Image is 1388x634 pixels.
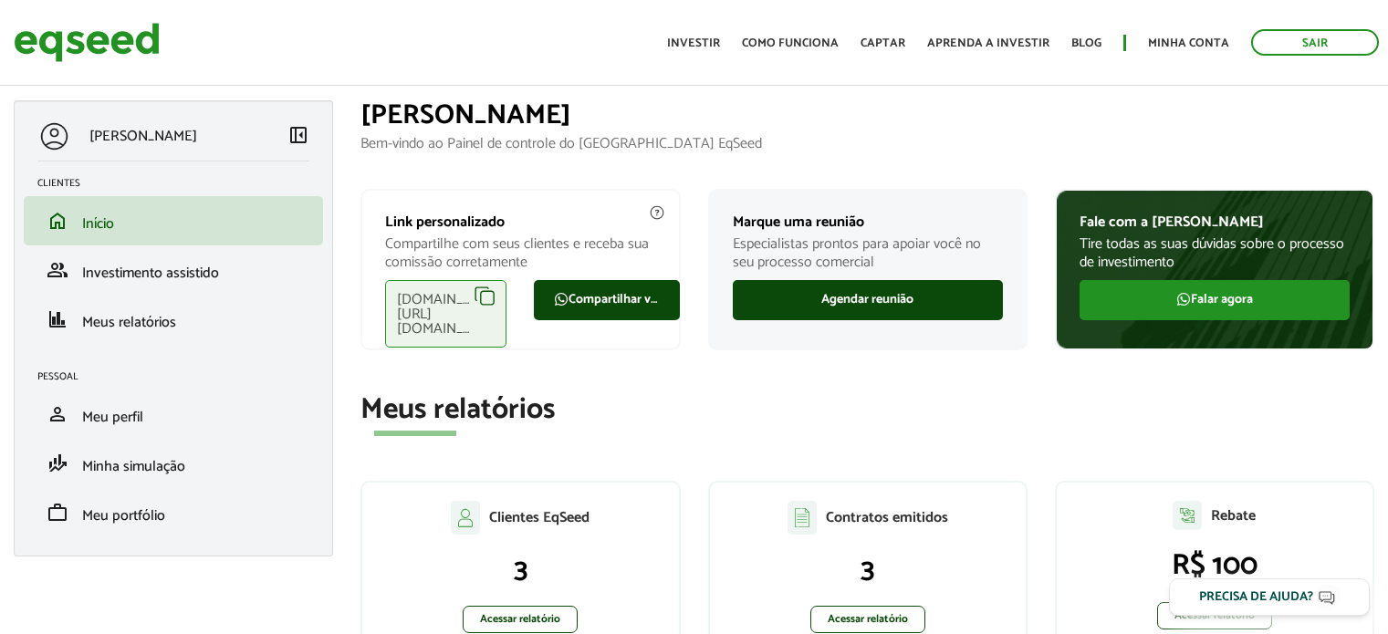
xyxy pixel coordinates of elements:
img: FaWhatsapp.svg [1176,292,1191,307]
li: Meu perfil [24,390,323,439]
a: Captar [861,37,905,49]
li: Meus relatórios [24,295,323,344]
a: homeInício [37,210,309,232]
span: group [47,259,68,281]
a: financeMeus relatórios [37,308,309,330]
span: work [47,502,68,524]
p: 3 [728,553,1007,587]
p: [PERSON_NAME] [89,128,197,145]
a: workMeu portfólio [37,502,309,524]
p: Tire todas as suas dúvidas sobre o processo de investimento [1080,235,1350,270]
li: Minha simulação [24,439,323,488]
a: finance_modeMinha simulação [37,452,309,474]
h2: Clientes [37,178,323,189]
a: Como funciona [742,37,839,49]
span: left_panel_close [287,124,309,146]
p: Marque uma reunião [733,213,1003,231]
p: Fale com a [PERSON_NAME] [1080,213,1350,231]
a: Minha conta [1148,37,1229,49]
a: Blog [1071,37,1101,49]
p: Rebate [1211,507,1256,525]
span: person [47,403,68,425]
p: R$ 100 [1075,548,1354,583]
img: EqSeed [14,18,160,67]
p: Bem-vindo ao Painel de controle do [GEOGRAPHIC_DATA] EqSeed [360,135,1374,152]
span: Meu perfil [82,405,143,430]
p: Compartilhe com seus clientes e receba sua comissão corretamente [385,235,655,270]
a: Acessar relatório [1157,602,1272,629]
a: Acessar relatório [463,606,578,633]
a: Aprenda a investir [927,37,1049,49]
h1: [PERSON_NAME] [360,100,1374,130]
li: Início [24,196,323,245]
h2: Meus relatórios [360,394,1374,426]
span: Início [82,212,114,236]
img: agent-relatorio.svg [1173,501,1202,530]
a: Falar agora [1080,280,1350,320]
a: Sair [1251,29,1379,56]
span: Meus relatórios [82,310,176,335]
li: Investimento assistido [24,245,323,295]
span: Investimento assistido [82,261,219,286]
span: home [47,210,68,232]
p: Link personalizado [385,213,655,231]
p: Especialistas prontos para apoiar você no seu processo comercial [733,235,1003,270]
span: finance_mode [47,452,68,474]
p: Contratos emitidos [826,509,948,526]
a: Colapsar menu [287,124,309,150]
p: 3 [381,553,660,587]
img: agent-meulink-info2.svg [649,204,665,221]
a: Investir [667,37,720,49]
span: Minha simulação [82,454,185,479]
span: Meu portfólio [82,504,165,528]
a: personMeu perfil [37,403,309,425]
a: Agendar reunião [733,280,1003,320]
img: FaWhatsapp.svg [554,292,569,307]
span: finance [47,308,68,330]
li: Meu portfólio [24,488,323,537]
img: agent-contratos.svg [788,501,817,535]
img: agent-clientes.svg [451,501,480,534]
a: groupInvestimento assistido [37,259,309,281]
a: Acessar relatório [810,606,925,633]
p: Clientes EqSeed [489,509,590,526]
div: [DOMAIN_NAME][URL][DOMAIN_NAME] [385,280,506,348]
h2: Pessoal [37,371,323,382]
a: Compartilhar via WhatsApp [534,280,680,320]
